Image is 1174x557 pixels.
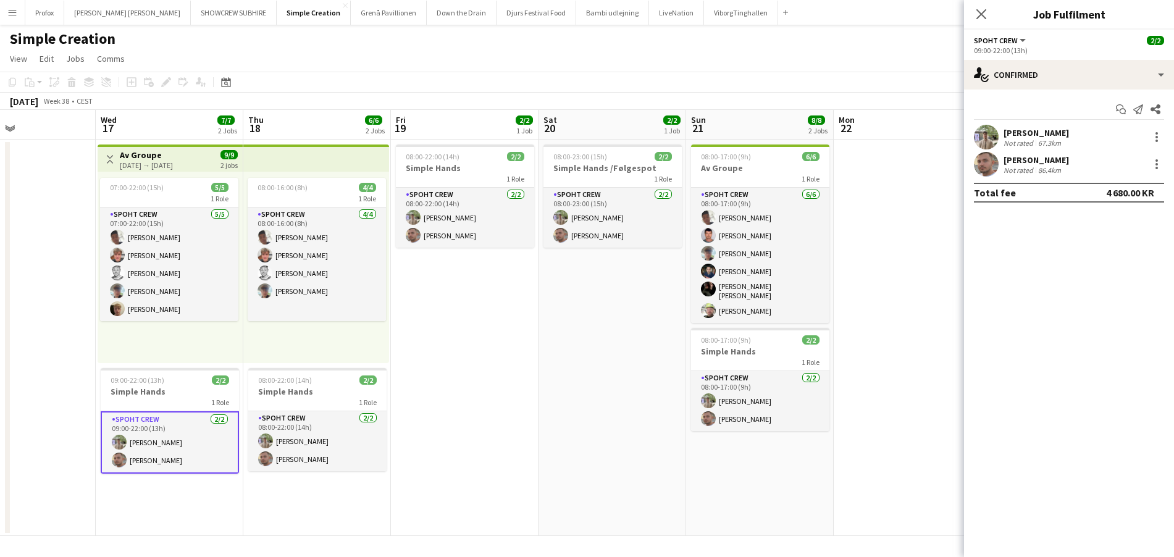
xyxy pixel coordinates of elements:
span: Week 38 [41,96,72,106]
span: Sat [543,114,557,125]
app-card-role: Spoht Crew2/208:00-23:00 (15h)[PERSON_NAME][PERSON_NAME] [543,188,682,248]
span: 5/5 [211,183,229,192]
button: Profox [25,1,64,25]
div: Total fee [974,186,1016,199]
span: Jobs [66,53,85,64]
span: Spoht Crew [974,36,1018,45]
span: 18 [246,121,264,135]
span: 1 Role [654,174,672,183]
h3: Simple Hands [248,386,387,397]
div: 09:00-22:00 (13h) [974,46,1164,55]
button: Djurs Festival Food [497,1,576,25]
app-card-role: Spoht Crew5/507:00-22:00 (15h)[PERSON_NAME][PERSON_NAME][PERSON_NAME][PERSON_NAME][PERSON_NAME] [100,207,238,321]
app-job-card: 08:00-17:00 (9h)2/2Simple Hands1 RoleSpoht Crew2/208:00-17:00 (9h)[PERSON_NAME][PERSON_NAME] [691,328,829,431]
app-card-role: Spoht Crew2/208:00-17:00 (9h)[PERSON_NAME][PERSON_NAME] [691,371,829,431]
span: 08:00-22:00 (14h) [406,152,459,161]
span: 4/4 [359,183,376,192]
div: 67.3km [1036,138,1063,148]
span: 08:00-17:00 (9h) [701,152,751,161]
span: 07:00-22:00 (15h) [110,183,164,192]
span: Thu [248,114,264,125]
span: 08:00-17:00 (9h) [701,335,751,345]
span: 08:00-16:00 (8h) [258,183,308,192]
h3: Simple Hands [101,386,239,397]
span: 22 [837,121,855,135]
span: 2/2 [663,115,681,125]
div: 86.4km [1036,165,1063,175]
span: 1 Role [359,398,377,407]
span: 8/8 [808,115,825,125]
app-card-role: Spoht Crew2/208:00-22:00 (14h)[PERSON_NAME][PERSON_NAME] [248,411,387,471]
button: Simple Creation [277,1,351,25]
span: 2/2 [802,335,820,345]
button: SHOWCREW SUBHIRE [191,1,277,25]
h1: Simple Creation [10,30,115,48]
span: 17 [99,121,117,135]
span: 9/9 [220,150,238,159]
span: 1 Role [506,174,524,183]
h3: Av Groupe [691,162,829,174]
span: 21 [689,121,706,135]
button: Spoht Crew [974,36,1028,45]
span: 2/2 [507,152,524,161]
h3: Simple Hands [691,346,829,357]
span: Wed [101,114,117,125]
span: Sun [691,114,706,125]
span: Mon [839,114,855,125]
div: 2 Jobs [218,126,237,135]
span: 2/2 [655,152,672,161]
div: Not rated [1004,165,1036,175]
span: 08:00-23:00 (15h) [553,152,607,161]
div: 2 Jobs [808,126,828,135]
span: 2/2 [212,375,229,385]
div: [PERSON_NAME] [1004,154,1069,165]
h3: Simple Hands [396,162,534,174]
div: [PERSON_NAME] [1004,127,1069,138]
span: 2/2 [359,375,377,385]
app-job-card: 08:00-17:00 (9h)6/6Av Groupe1 RoleSpoht Crew6/608:00-17:00 (9h)[PERSON_NAME][PERSON_NAME][PERSON_... [691,144,829,323]
button: Down the Drain [427,1,497,25]
app-card-role: Spoht Crew4/408:00-16:00 (8h)[PERSON_NAME][PERSON_NAME][PERSON_NAME][PERSON_NAME] [248,207,386,321]
div: 4 680.00 KR [1106,186,1154,199]
span: 6/6 [365,115,382,125]
h3: Simple Hands /Følgespot [543,162,682,174]
span: 19 [394,121,406,135]
app-card-role: Spoht Crew6/608:00-17:00 (9h)[PERSON_NAME][PERSON_NAME][PERSON_NAME][PERSON_NAME][PERSON_NAME] [P... [691,188,829,323]
span: 1 Role [358,194,376,203]
button: LiveNation [649,1,704,25]
a: Comms [92,51,130,67]
span: 08:00-22:00 (14h) [258,375,312,385]
app-card-role: Spoht Crew2/209:00-22:00 (13h)[PERSON_NAME][PERSON_NAME] [101,411,239,474]
app-card-role: Spoht Crew2/208:00-22:00 (14h)[PERSON_NAME][PERSON_NAME] [396,188,534,248]
a: View [5,51,32,67]
app-job-card: 08:00-23:00 (15h)2/2Simple Hands /Følgespot1 RoleSpoht Crew2/208:00-23:00 (15h)[PERSON_NAME][PERS... [543,144,682,248]
div: 2 jobs [220,159,238,170]
button: [PERSON_NAME] [PERSON_NAME] [64,1,191,25]
a: Jobs [61,51,90,67]
span: 2/2 [1147,36,1164,45]
h3: Av Groupe [120,149,173,161]
div: 2 Jobs [366,126,385,135]
span: 1 Role [211,398,229,407]
app-job-card: 09:00-22:00 (13h)2/2Simple Hands1 RoleSpoht Crew2/209:00-22:00 (13h)[PERSON_NAME][PERSON_NAME] [101,368,239,474]
span: Fri [396,114,406,125]
div: Confirmed [964,60,1174,90]
app-job-card: 08:00-22:00 (14h)2/2Simple Hands1 RoleSpoht Crew2/208:00-22:00 (14h)[PERSON_NAME][PERSON_NAME] [248,368,387,471]
div: [DATE] → [DATE] [120,161,173,170]
span: 1 Role [802,174,820,183]
div: [DATE] [10,95,38,107]
div: Not rated [1004,138,1036,148]
app-job-card: 07:00-22:00 (15h)5/51 RoleSpoht Crew5/507:00-22:00 (15h)[PERSON_NAME][PERSON_NAME][PERSON_NAME][P... [100,178,238,321]
h3: Job Fulfilment [964,6,1174,22]
span: 2/2 [516,115,533,125]
span: 7/7 [217,115,235,125]
div: CEST [77,96,93,106]
app-job-card: 08:00-16:00 (8h)4/41 RoleSpoht Crew4/408:00-16:00 (8h)[PERSON_NAME][PERSON_NAME][PERSON_NAME][PER... [248,178,386,321]
span: Edit [40,53,54,64]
